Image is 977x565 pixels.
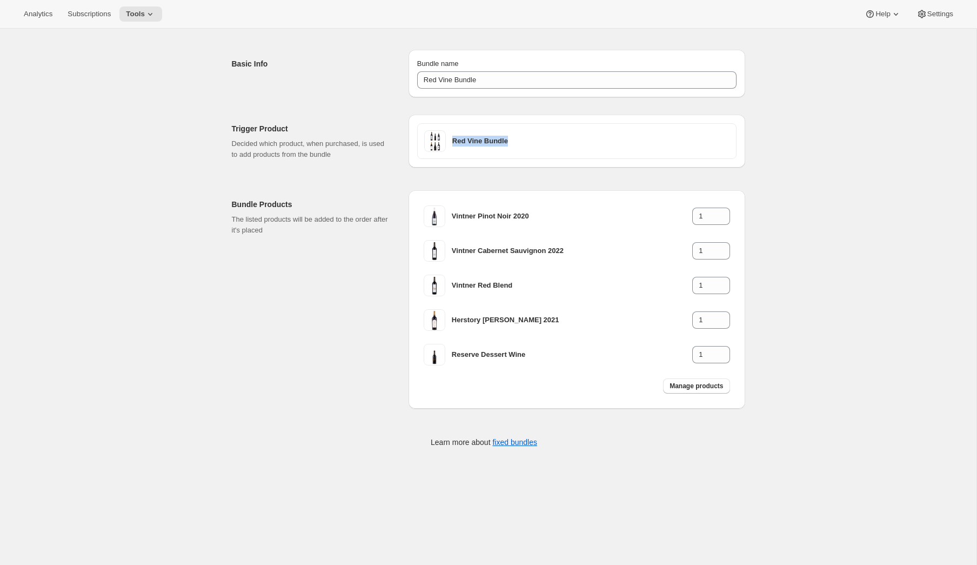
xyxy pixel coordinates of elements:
[68,10,111,18] span: Subscriptions
[670,382,723,390] span: Manage products
[452,211,692,222] h3: Vintner Pinot Noir 2020
[663,378,730,394] button: Manage products
[17,6,59,22] button: Analytics
[875,10,890,18] span: Help
[232,214,391,236] p: The listed products will be added to the order after it's placed
[417,71,737,89] input: ie. Smoothie box
[492,438,537,447] a: fixed bundles
[417,59,459,68] span: Bundle name
[452,315,692,325] h3: Herstory [PERSON_NAME] 2021
[126,10,145,18] span: Tools
[119,6,162,22] button: Tools
[452,245,692,256] h3: Vintner Cabernet Sauvignon 2022
[431,437,537,448] p: Learn more about
[232,123,391,134] h2: Trigger Product
[452,349,692,360] h3: Reserve Dessert Wine
[232,199,391,210] h2: Bundle Products
[927,10,953,18] span: Settings
[452,136,730,147] h3: Red Vine Bundle
[232,138,391,160] p: Decided which product, when purchased, is used to add products from the bundle
[232,58,391,69] h2: Basic Info
[858,6,907,22] button: Help
[452,280,692,291] h3: Vintner Red Blend
[24,10,52,18] span: Analytics
[910,6,960,22] button: Settings
[61,6,117,22] button: Subscriptions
